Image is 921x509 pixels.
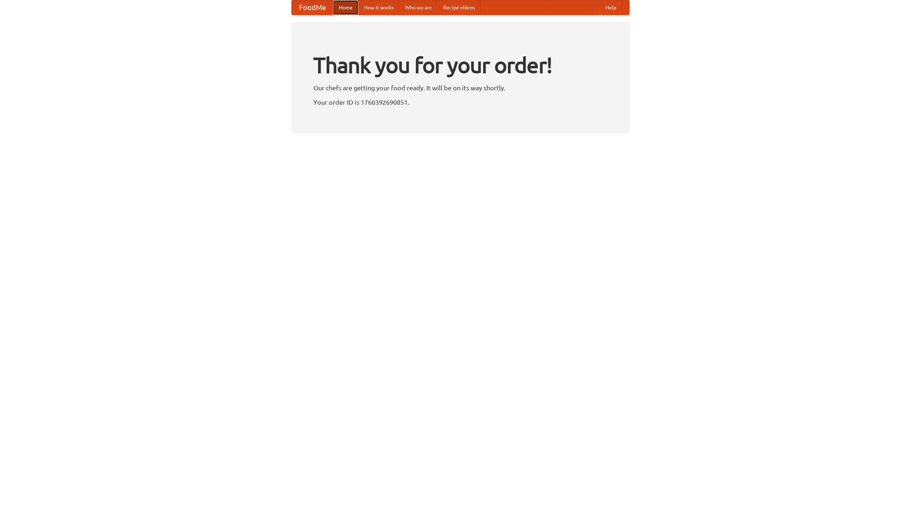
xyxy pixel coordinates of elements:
[399,0,437,15] a: Who we are
[292,0,333,15] a: FoodMe
[600,0,622,15] a: Help
[358,0,399,15] a: How it works
[313,97,608,108] p: Your order ID is 1760392690851.
[333,0,358,15] a: Home
[313,82,608,93] p: Our chefs are getting your food ready. It will be on its way shortly.
[437,0,481,15] a: Recipe videos
[313,48,608,82] h1: Thank you for your order!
